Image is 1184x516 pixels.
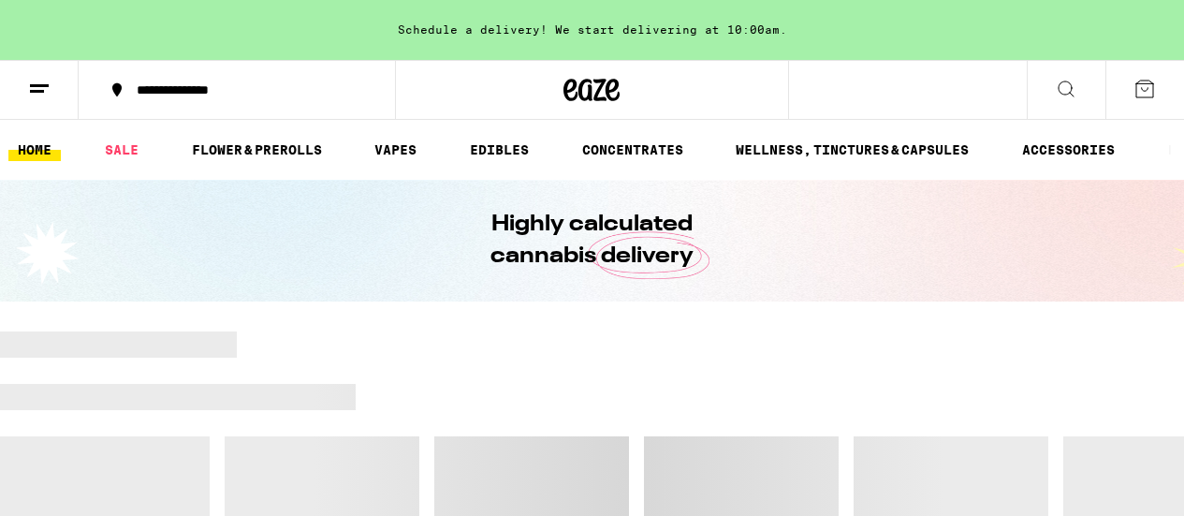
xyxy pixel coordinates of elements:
[8,139,61,161] a: HOME
[573,139,693,161] a: CONCENTRATES
[460,139,538,161] a: EDIBLES
[183,139,331,161] a: FLOWER & PREROLLS
[438,209,747,273] h1: Highly calculated cannabis delivery
[365,139,426,161] a: VAPES
[1013,139,1124,161] a: ACCESSORIES
[95,139,148,161] a: SALE
[726,139,978,161] a: WELLNESS, TINCTURES & CAPSULES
